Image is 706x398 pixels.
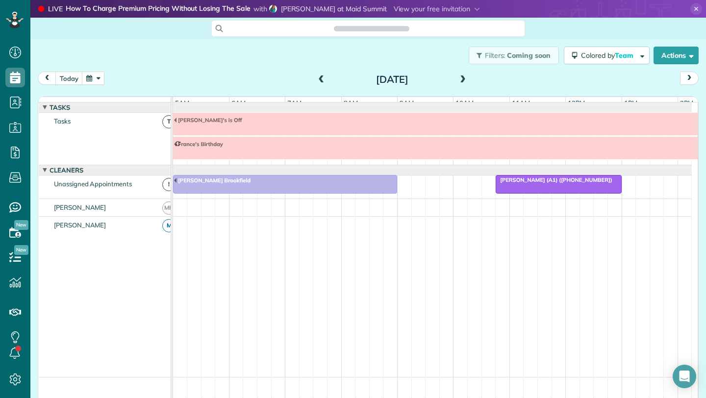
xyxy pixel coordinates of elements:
span: 5am [173,99,191,107]
span: Tasks [48,103,72,111]
span: 12pm [566,99,587,107]
span: 9am [398,99,416,107]
span: MH [162,201,176,215]
span: Filters: [485,51,505,60]
span: [PERSON_NAME] [52,203,108,211]
span: 2pm [678,99,695,107]
button: prev [38,72,56,85]
span: Search ZenMaid… [344,24,399,33]
span: 7am [285,99,303,107]
span: M [162,219,176,232]
span: [PERSON_NAME] [52,221,108,229]
span: Tasks [52,117,73,125]
span: with [253,4,267,13]
span: ! [162,178,176,191]
span: 8am [342,99,360,107]
button: Actions [654,47,699,64]
span: New [14,220,28,230]
div: Open Intercom Messenger [673,365,696,388]
span: 10am [454,99,476,107]
button: Colored byTeam [564,47,650,64]
span: New [14,245,28,255]
span: 11am [510,99,532,107]
span: 6am [229,99,248,107]
span: Unassigned Appointments [52,180,134,188]
button: today [55,72,83,85]
span: Cleaners [48,166,85,174]
span: Team [615,51,635,60]
span: T [162,115,176,128]
span: Coming soon [507,51,551,60]
span: 1pm [622,99,639,107]
h2: [DATE] [331,74,454,85]
button: next [680,72,699,85]
span: [PERSON_NAME] at Maid Summit [281,4,387,13]
img: debbie-sardone-2fdb8baf8bf9b966c4afe4022d95edca04a15f6fa89c0b1664110d9635919661.jpg [269,5,277,13]
span: [PERSON_NAME] (A1) ([PHONE_NUMBER]) [495,176,613,183]
span: Colored by [581,51,637,60]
